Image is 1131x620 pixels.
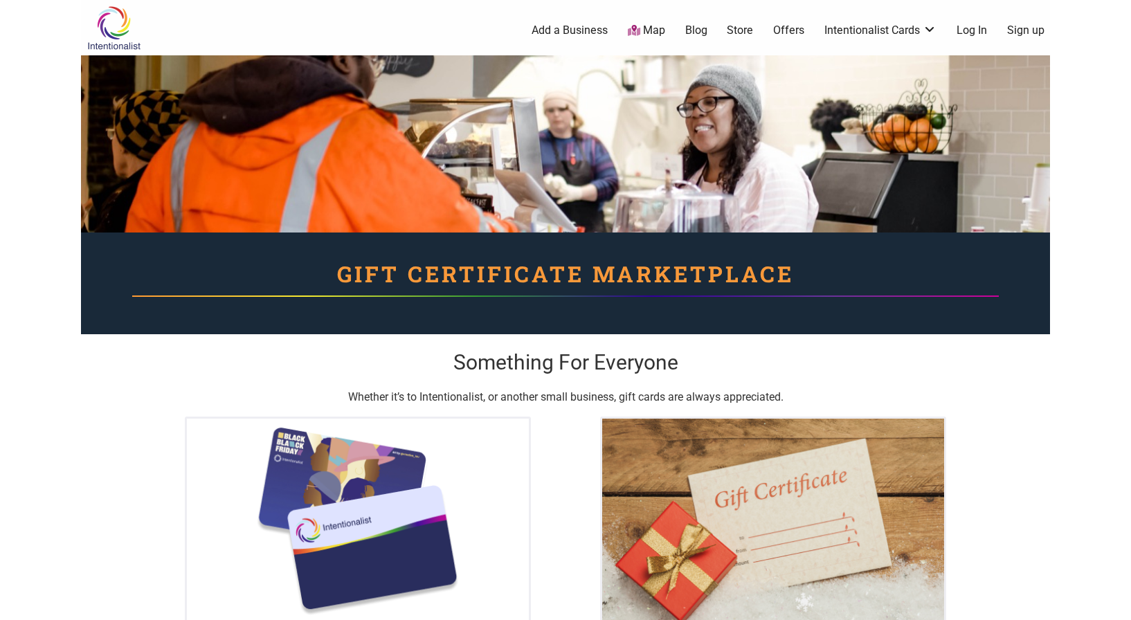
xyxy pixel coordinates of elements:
a: Offers [773,23,804,38]
a: Blog [685,23,707,38]
a: Map [628,23,665,39]
h2: Something For Everyone [178,348,953,377]
a: Add a Business [532,23,608,38]
a: Log In [957,23,987,38]
a: Sign up [1007,23,1044,38]
a: Store [727,23,753,38]
img: Intentionalist [81,6,147,51]
img: Customer and business owner at register [81,55,1050,277]
a: Intentionalist Cards [824,23,937,38]
p: Whether it’s to Intentionalist, or another small business, gift cards are always appreciated. [178,388,953,406]
div: Gift Certificate Marketplace [81,232,1050,334]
